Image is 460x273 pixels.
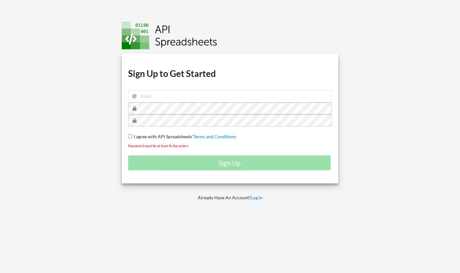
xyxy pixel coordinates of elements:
img: Logo.png [122,22,217,49]
input: Email [128,90,332,102]
a: Log In [251,195,263,200]
span: I agree with API Spreadsheets' [132,134,193,139]
h1: Sign Up to Get Started [128,68,332,79]
p: Already Have An Account? [117,195,343,201]
a: Terms and Conditions [193,134,236,139]
small: Password must be at least 8 characters [128,144,189,148]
